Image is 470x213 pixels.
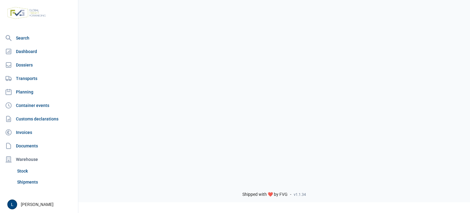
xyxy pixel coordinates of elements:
[2,99,76,112] a: Container events
[294,192,306,197] span: v1.1.34
[242,192,288,197] span: Shipped with ❤️ by FVG
[2,32,76,44] a: Search
[2,113,76,125] a: Customs declarations
[15,165,76,177] a: Stock
[2,140,76,152] a: Documents
[2,59,76,71] a: Dossiers
[2,153,76,165] div: Warehouse
[7,200,17,209] button: L
[290,192,291,197] span: -
[2,45,76,58] a: Dashboard
[5,5,48,21] img: FVG - Global freight forwarding
[2,86,76,98] a: Planning
[15,177,76,188] a: Shipments
[2,126,76,139] a: Invoices
[7,200,74,209] div: [PERSON_NAME]
[2,72,76,85] a: Transports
